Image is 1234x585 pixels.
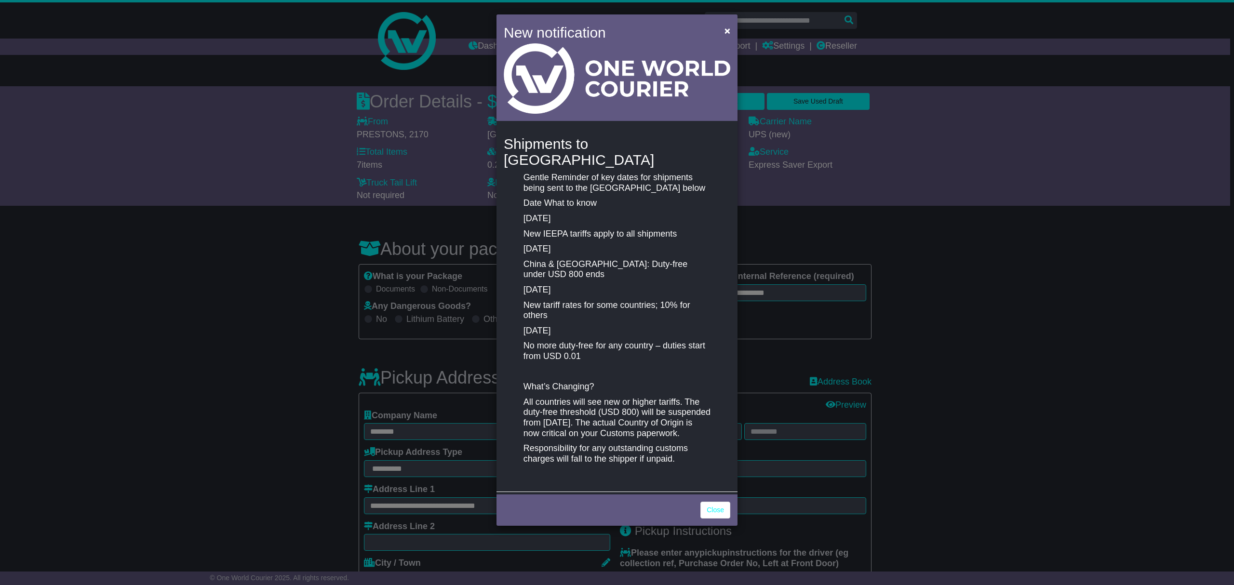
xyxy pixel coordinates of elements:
[523,173,711,193] p: Gentle Reminder of key dates for shipments being sent to the [GEOGRAPHIC_DATA] below
[523,382,711,392] p: What’s Changing?
[504,43,730,114] img: Light
[523,443,711,464] p: Responsibility for any outstanding customs charges will fall to the shipper if unpaid.
[700,502,730,519] a: Close
[523,341,711,361] p: No more duty-free for any country – duties start from USD 0.01
[523,229,711,239] p: New IEEPA tariffs apply to all shipments
[523,397,711,439] p: All countries will see new or higher tariffs. The duty-free threshold (USD 800) will be suspended...
[504,136,730,168] h4: Shipments to [GEOGRAPHIC_DATA]
[523,198,711,209] p: Date What to know
[720,21,735,40] button: Close
[523,326,711,336] p: [DATE]
[504,22,711,43] h4: New notification
[523,285,711,295] p: [DATE]
[523,244,711,254] p: [DATE]
[523,213,711,224] p: [DATE]
[523,259,711,280] p: China & [GEOGRAPHIC_DATA]: Duty-free under USD 800 ends
[724,25,730,36] span: ×
[523,300,711,321] p: New tariff rates for some countries; 10% for others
